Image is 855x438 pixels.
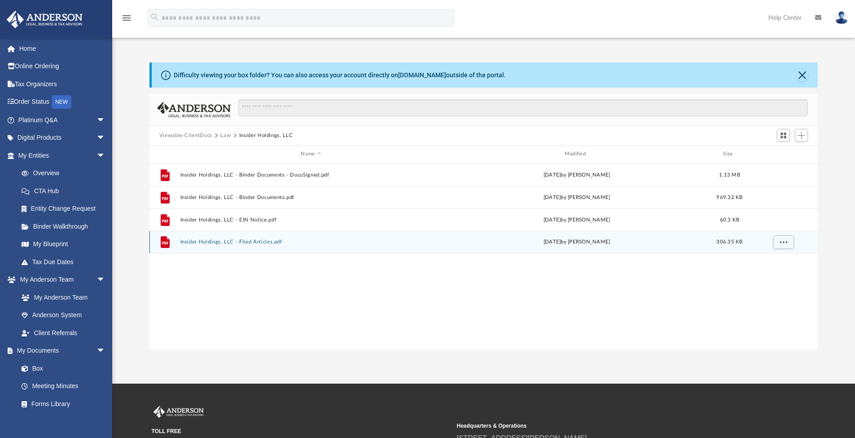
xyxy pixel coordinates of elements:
[96,146,114,165] span: arrow_drop_down
[13,377,114,395] a: Meeting Minutes
[96,111,114,129] span: arrow_drop_down
[13,200,119,218] a: Entity Change Request
[96,342,114,360] span: arrow_drop_down
[180,195,442,200] button: Insider Holdings, LLC - Binder Documents.pdf
[180,217,442,223] button: Insider Holdings, LLC - EIN Notice.pdf
[777,129,790,142] button: Switch to Grid View
[152,427,451,435] small: TOLL FREE
[457,422,756,430] small: Headquarters & Operations
[153,150,176,158] div: id
[13,235,114,253] a: My Blueprint
[13,395,110,413] a: Forms Library
[6,40,119,58] a: Home
[150,12,160,22] i: search
[796,69,808,81] button: Close
[13,182,119,200] a: CTA Hub
[719,217,739,222] span: 60.3 KB
[795,129,808,142] button: Add
[716,239,742,244] span: 306.35 KB
[13,217,119,235] a: Binder Walkthrough
[239,132,293,140] button: Insider Holdings, LLC
[159,132,212,140] button: Viewable-ClientDocs
[121,17,132,23] a: menu
[446,238,707,246] div: [DATE] by [PERSON_NAME]
[716,195,742,199] span: 969.32 KB
[835,11,848,24] img: User Pic
[446,171,707,179] div: [DATE] by [PERSON_NAME]
[220,132,231,140] button: Law
[174,71,506,80] div: Difficulty viewing your box folder? You can also access your account directly on outside of the p...
[446,216,707,224] div: [DATE] by [PERSON_NAME]
[6,58,119,75] a: Online Ordering
[773,235,794,249] button: More options
[446,193,707,201] div: [DATE] by [PERSON_NAME]
[6,146,119,164] a: My Entitiesarrow_drop_down
[6,75,119,93] a: Tax Organizers
[6,271,114,289] a: My Anderson Teamarrow_drop_down
[6,111,119,129] a: Platinum Q&Aarrow_drop_down
[398,71,446,79] a: [DOMAIN_NAME]
[751,150,814,158] div: id
[13,306,114,324] a: Anderson System
[149,164,818,350] div: grid
[238,99,808,116] input: Search files and folders
[180,239,442,245] button: Insider Holdings, LLC - Filed Articles.pdf
[719,172,740,177] span: 1.13 MB
[52,95,71,109] div: NEW
[96,129,114,147] span: arrow_drop_down
[6,129,119,147] a: Digital Productsarrow_drop_down
[13,288,110,306] a: My Anderson Team
[711,150,747,158] div: Size
[6,342,114,360] a: My Documentsarrow_drop_down
[13,324,114,342] a: Client Referrals
[180,172,442,178] button: Insider Holdings, LLC - Binder Documents - DocuSigned.pdf
[446,150,708,158] div: Modified
[13,253,119,271] a: Tax Due Dates
[152,406,206,418] img: Anderson Advisors Platinum Portal
[13,359,110,377] a: Box
[4,11,85,28] img: Anderson Advisors Platinum Portal
[96,271,114,289] span: arrow_drop_down
[13,164,119,182] a: Overview
[6,93,119,111] a: Order StatusNEW
[180,150,442,158] div: Name
[121,13,132,23] i: menu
